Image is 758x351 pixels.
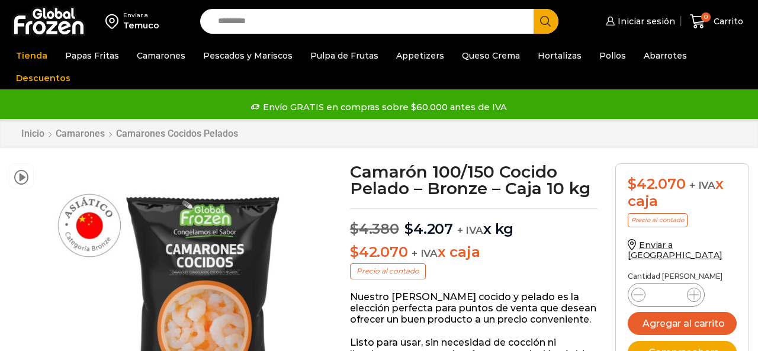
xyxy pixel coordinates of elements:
a: Appetizers [390,44,450,67]
bdi: 4.380 [350,220,399,237]
a: Tienda [10,44,53,67]
a: Iniciar sesión [603,9,675,33]
span: + IVA [457,224,483,236]
h1: Camarón 100/150 Cocido Pelado – Bronze – Caja 10 kg [350,163,598,197]
a: Queso Crema [456,44,526,67]
a: Camarones [131,44,191,67]
div: x caja [628,176,737,210]
nav: Breadcrumb [21,128,239,139]
p: x caja [350,244,598,261]
span: + IVA [689,179,715,191]
span: $ [628,175,637,192]
a: Hortalizas [532,44,587,67]
div: Enviar a [123,11,159,20]
button: Search button [534,9,558,34]
p: Precio al contado [628,213,688,227]
img: address-field-icon.svg [105,11,123,31]
a: Pollos [593,44,632,67]
span: $ [350,243,359,260]
bdi: 42.070 [628,175,685,192]
p: Nuestro [PERSON_NAME] cocido y pelado es la elección perfecta para puntos de venta que desean ofr... [350,291,598,326]
span: 0 [701,12,711,22]
a: Inicio [21,128,45,139]
span: Iniciar sesión [615,15,675,27]
a: Descuentos [10,67,76,89]
a: Camarones [55,128,105,139]
div: Temuco [123,20,159,31]
a: Pulpa de Frutas [304,44,384,67]
span: $ [350,220,359,237]
bdi: 42.070 [350,243,407,260]
a: Papas Fritas [59,44,125,67]
a: Pescados y Mariscos [197,44,298,67]
a: Enviar a [GEOGRAPHIC_DATA] [628,240,722,260]
a: Abarrotes [638,44,693,67]
p: Precio al contado [350,263,426,279]
a: Camarones Cocidos Pelados [115,128,239,139]
a: 0 Carrito [687,8,746,36]
button: Agregar al carrito [628,312,737,335]
span: + IVA [412,247,438,259]
span: Carrito [711,15,743,27]
p: Cantidad [PERSON_NAME] [628,272,737,281]
input: Product quantity [655,286,677,303]
p: x kg [350,208,598,238]
bdi: 4.207 [404,220,453,237]
span: $ [404,220,413,237]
